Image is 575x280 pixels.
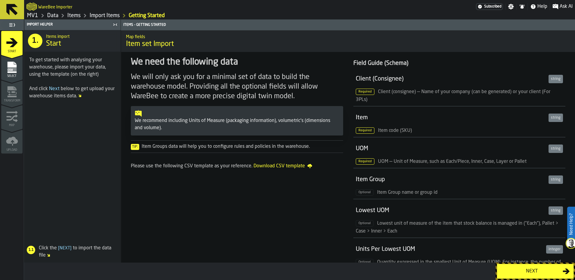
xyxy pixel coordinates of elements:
span: Quantity expressed in the smallest Unit of Measure (UOM). For instance, the number of individual ... [356,260,561,272]
a: Download CSV template [254,163,312,170]
div: string [549,206,563,215]
label: button-toggle-Settings [506,4,516,10]
a: link-to-/wh/i/3ccf57d1-1e0c-4a81-a3bb-c2011c5f0d50/data/items/ [67,12,81,19]
li: menu Map [1,105,23,129]
span: Start [46,39,61,49]
span: Optional [356,189,374,196]
span: Ask AI [560,3,573,10]
span: Upload [1,148,23,152]
h2: Sub Title [46,33,116,39]
div: We will only ask you for a minimal set of data to build the warehouse model. Providing all the op... [131,72,343,101]
span: Start [1,50,23,53]
span: Help [537,3,547,10]
div: Menu Subscription [476,3,503,10]
div: Item Groups data will help you to configure rules and policies in the warehouse. [131,143,343,150]
h2: Sub Title [38,4,72,10]
div: Next [501,268,563,275]
li: menu Select [1,56,23,80]
div: Item [356,114,546,122]
div: string [549,175,563,184]
span: Required [356,127,374,134]
header: Items - Getting Started [121,20,575,30]
div: title-Item set Import [121,30,575,52]
div: UOM [356,145,546,153]
label: button-toggle-Help [528,3,550,10]
span: Item set Import [126,39,570,49]
a: link-to-/wh/i/3ccf57d1-1e0c-4a81-a3bb-c2011c5f0d50/import/items/ [90,12,120,19]
div: Items - Getting Started [122,23,574,27]
div: integer [546,245,563,254]
li: menu Start [1,31,23,55]
span: Required [356,158,374,165]
span: Please use the following CSV template as your reference. [131,164,252,169]
div: title-Start [24,30,121,52]
span: Tip: [131,144,139,150]
span: Map [1,124,23,127]
span: [ [58,246,60,250]
label: Need Help? [568,207,574,241]
span: Item Group name or group id [377,190,438,195]
header: Import Helper [24,20,121,30]
h2: Sub Title [126,33,570,39]
label: button-toggle-Toggle Full Menu [1,21,23,29]
span: 1.1 [27,248,35,252]
span: Next [57,246,73,250]
li: menu Transform [1,80,23,104]
div: Item Group [356,175,546,184]
div: Click the to import the data file [24,245,118,259]
span: Optional [356,220,374,227]
a: link-to-/wh/i/3ccf57d1-1e0c-4a81-a3bb-c2011c5f0d50/data [47,12,58,19]
nav: Breadcrumb [26,12,300,19]
span: Subscribed [484,5,501,9]
div: Units Per Lowest UOM [356,245,544,254]
span: Client (consignee) — Name of your company (can be generated) or your client (For 3PLs) [356,90,550,102]
a: link-to-/wh/i/3ccf57d1-1e0c-4a81-a3bb-c2011c5f0d50 [27,12,38,19]
div: We need the following data [131,57,343,68]
span: Transform [1,99,23,102]
label: button-toggle-Ask AI [550,3,575,10]
span: Optional [356,259,374,265]
div: Client (Consignee) [356,75,546,83]
div: string [549,114,563,122]
button: button-Next [497,264,574,279]
span: Select [1,75,23,78]
li: menu Upload [1,129,23,154]
span: ] [70,246,72,250]
div: Field Guide (Schema) [353,59,566,68]
div: To get started with analysing your warehouse, please import your data, using the template (on the... [29,56,116,78]
a: link-to-/wh/i/3ccf57d1-1e0c-4a81-a3bb-c2011c5f0d50/settings/billing [476,3,503,10]
span: Item code (SKU) [378,128,412,133]
span: UOM — Unit of Measure, such as Each/Piece, Inner, Case, Layer or Pallet [378,159,527,164]
label: button-toggle-Close me [111,21,119,28]
label: button-toggle-Notifications [517,4,527,10]
div: 1. [28,34,42,48]
a: link-to-/wh/i/3ccf57d1-1e0c-4a81-a3bb-c2011c5f0d50/import/items [129,12,165,19]
div: Lowest UOM [356,206,546,215]
div: string [549,75,563,83]
span: Next [49,87,60,91]
span: Required [356,89,374,95]
span: Lowest unit of measure of the item that stock balance is managed in ("Each"), Pallet > Case > Inn... [356,221,558,234]
div: We recommend including Units of Measure (packaging information), volumetric's (dimensions and vol... [135,117,339,132]
a: logo-header [26,1,37,12]
div: string [549,145,563,153]
div: Import Helper [26,23,111,27]
div: And click below to get upload your warehouse items data. [29,85,116,100]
